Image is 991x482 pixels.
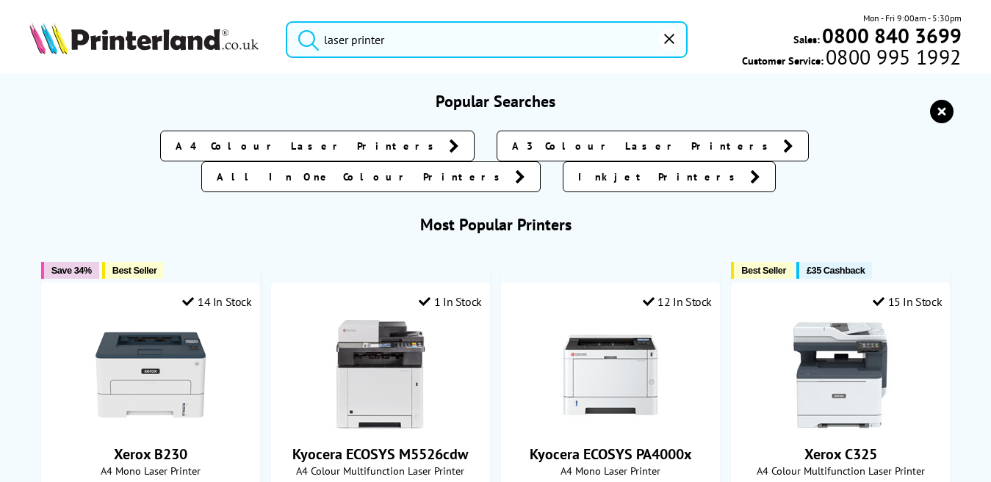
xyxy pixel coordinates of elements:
[176,139,442,153] span: A4 Colour Laser Printers
[824,50,961,64] span: 0800 995 1992
[419,294,482,309] div: 1 In Stock
[112,265,157,276] span: Best Seller
[497,131,809,161] a: A3 Colour Laser Printers
[325,320,436,430] img: Kyocera ECOSYS M5526cdw
[96,320,206,430] img: Xerox B230
[160,131,475,161] a: A4 Colour Laser Printers
[739,464,942,478] span: A4 Colour Multifunction Laser Printer
[279,464,482,478] span: A4 Colour Multifunction Laser Printer
[29,91,961,112] h3: Popular Searches
[114,445,187,464] a: Xerox B230
[643,294,712,309] div: 12 In Stock
[863,11,962,25] span: Mon - Fri 9:00am - 5:30pm
[555,320,666,430] img: Kyocera ECOSYS PA4000x
[49,464,252,478] span: A4 Mono Laser Printer
[292,445,468,464] a: Kyocera ECOSYS M5526cdw
[785,320,895,430] img: Xerox C325
[512,139,776,153] span: A3 Colour Laser Printers
[873,294,942,309] div: 15 In Stock
[555,418,666,433] a: Kyocera ECOSYS PA4000x
[96,418,206,433] a: Xerox B230
[793,32,820,46] span: Sales:
[286,21,688,58] input: Search product or brand
[796,262,872,279] button: £35 Cashback
[820,29,962,43] a: 0800 840 3699
[731,262,793,279] button: Best Seller
[822,22,962,49] b: 0800 840 3699
[325,418,436,433] a: Kyocera ECOSYS M5526cdw
[509,464,712,478] span: A4 Mono Laser Printer
[742,50,961,67] span: Customer Service:
[29,214,961,235] h3: Most Popular Printers
[102,262,165,279] button: Best Seller
[741,265,786,276] span: Best Seller
[41,262,99,279] button: Save 34%
[29,22,259,54] img: Printerland Logo
[785,418,895,433] a: Xerox C325
[201,161,541,192] a: All In One Colour Printers
[807,265,865,276] span: £35 Cashback
[563,161,776,192] a: Inkjet Printers
[578,169,743,184] span: Inkjet Printers
[51,265,92,276] span: Save 34%
[804,445,877,464] a: Xerox C325
[530,445,692,464] a: Kyocera ECOSYS PA4000x
[29,22,267,57] a: Printerland Logo
[217,169,508,184] span: All In One Colour Printers
[182,294,251,309] div: 14 In Stock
